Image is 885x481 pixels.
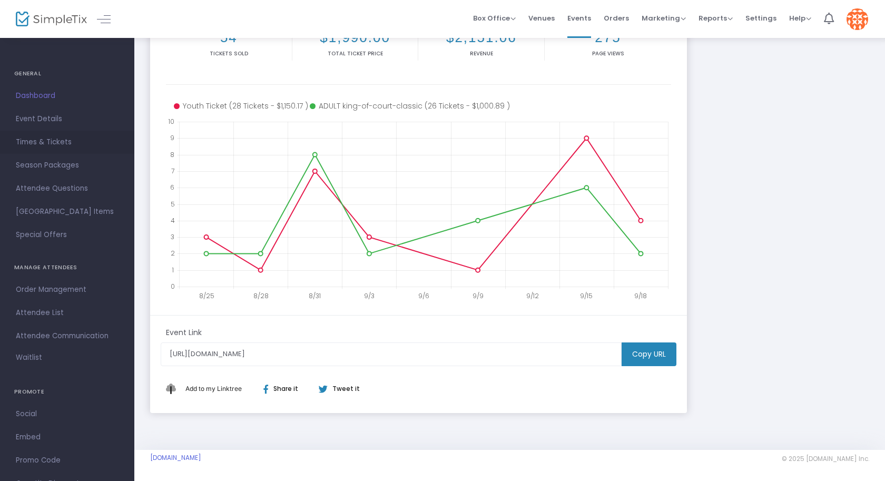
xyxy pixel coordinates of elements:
span: Attendee List [16,306,119,320]
text: 9/9 [473,291,484,300]
span: Attendee Questions [16,182,119,195]
span: Promo Code [16,454,119,467]
text: 8 [170,150,174,159]
button: Add This to My Linktree [183,376,244,401]
h4: MANAGE ATTENDEES [14,257,120,278]
text: 7 [171,166,174,175]
text: 5 [171,199,175,208]
text: 2 [171,249,175,258]
a: [DOMAIN_NAME] [150,454,201,462]
div: Tweet it [308,384,365,394]
text: 8/28 [253,291,269,300]
text: 9/12 [526,291,539,300]
span: Reports [699,13,733,23]
span: Help [789,13,811,23]
text: 9/3 [364,291,375,300]
span: Waitlist [16,352,42,363]
text: 8/25 [199,291,214,300]
span: Events [567,5,591,32]
text: 6 [170,183,174,192]
span: Embed [16,430,119,444]
text: 10 [168,117,174,126]
div: Share it [253,384,318,394]
span: Times & Tickets [16,135,119,149]
m-panel-subtitle: Event Link [166,327,202,338]
img: linktree [166,384,183,394]
p: Revenue [420,50,542,57]
span: [GEOGRAPHIC_DATA] Items [16,205,119,219]
span: Attendee Communication [16,329,119,343]
text: 9/18 [634,291,647,300]
span: Order Management [16,283,119,297]
text: 0 [171,282,175,291]
span: Venues [528,5,555,32]
m-button: Copy URL [622,342,676,366]
text: 3 [171,232,174,241]
text: 9 [170,133,174,142]
span: Dashboard [16,89,119,103]
span: © 2025 [DOMAIN_NAME] Inc. [782,455,869,463]
text: 9/15 [580,291,593,300]
p: Total Ticket Price [294,50,416,57]
span: Settings [745,5,776,32]
h4: PROMOTE [14,381,120,403]
text: 9/6 [418,291,429,300]
p: Tickets sold [168,50,290,57]
text: 8/31 [309,291,321,300]
span: Box Office [473,13,516,23]
span: Season Packages [16,159,119,172]
span: Social [16,407,119,421]
span: Marketing [642,13,686,23]
span: Orders [604,5,629,32]
span: Add to my Linktree [185,385,242,392]
span: Event Details [16,112,119,126]
text: 1 [172,265,174,274]
h4: GENERAL [14,63,120,84]
text: 4 [171,215,175,224]
span: Special Offers [16,228,119,242]
p: Page Views [547,50,669,57]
